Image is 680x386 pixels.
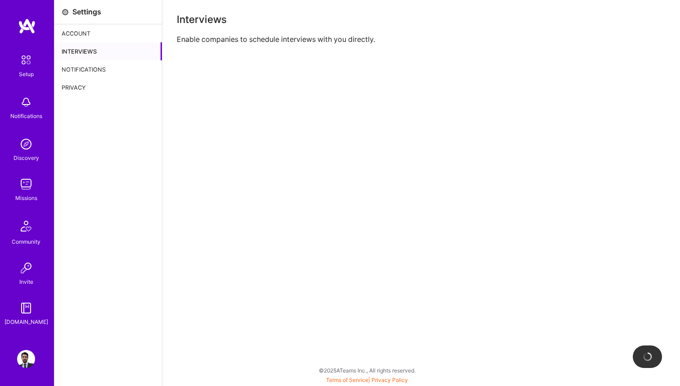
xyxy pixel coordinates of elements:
[4,317,48,327] div: [DOMAIN_NAME]
[15,215,37,237] img: Community
[326,377,368,383] a: Terms of Service
[62,9,69,16] i: icon Settings
[54,42,162,60] div: Interviews
[17,135,35,153] img: discovery
[15,193,37,203] div: Missions
[17,299,35,317] img: guide book
[15,350,37,368] a: User Avatar
[54,359,680,381] div: © 2025 ATeams Inc., All rights reserved.
[177,14,666,24] div: Interviews
[326,377,408,383] span: |
[177,35,666,44] div: Enable companies to schedule interviews with you directly.
[17,175,35,193] img: teamwork
[18,18,36,34] img: logo
[12,237,40,246] div: Community
[54,60,162,78] div: Notifications
[54,24,162,42] div: Account
[17,93,35,111] img: bell
[72,7,101,17] div: Settings
[17,259,35,277] img: Invite
[13,153,39,163] div: Discovery
[371,377,408,383] a: Privacy Policy
[17,50,36,69] img: setup
[10,111,42,121] div: Notifications
[54,78,162,96] div: Privacy
[19,69,34,79] div: Setup
[643,352,653,362] img: loading
[17,350,35,368] img: User Avatar
[19,277,33,286] div: Invite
